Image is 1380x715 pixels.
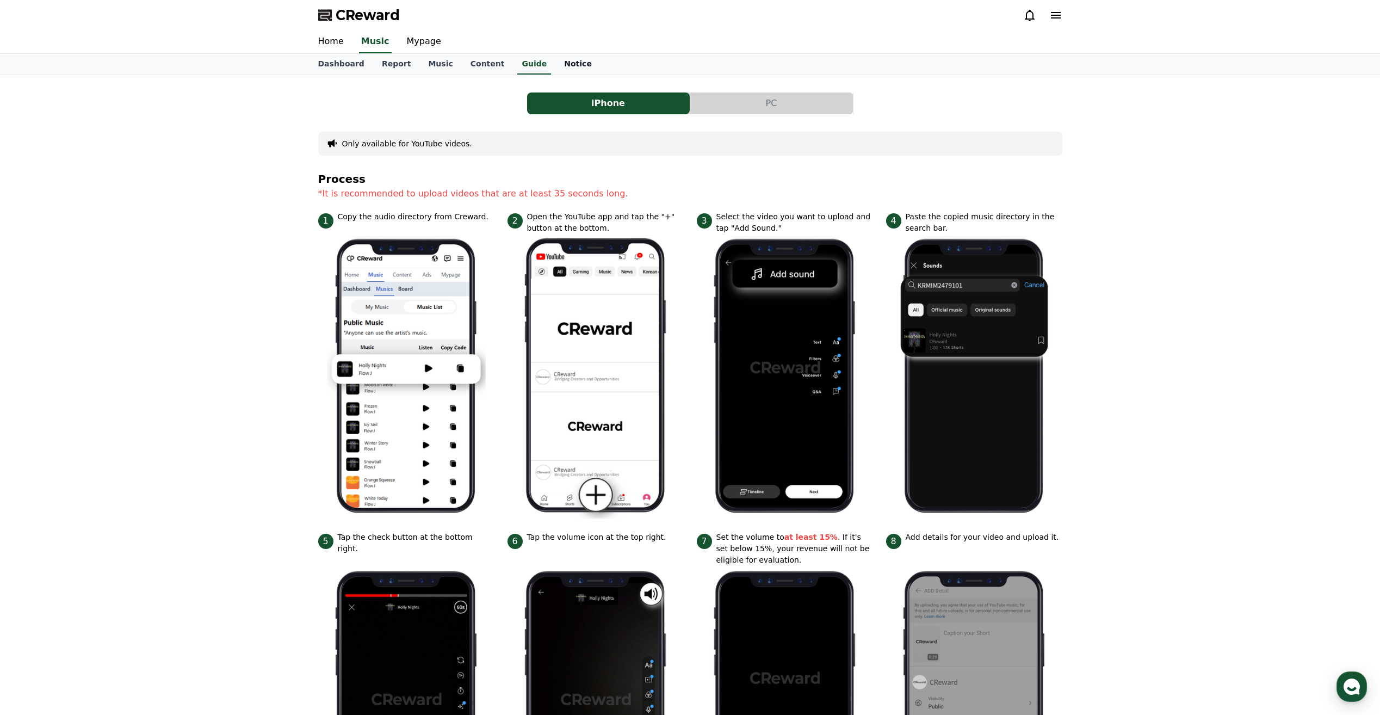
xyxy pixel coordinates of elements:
a: Guide [517,54,551,75]
span: CReward [336,7,400,24]
span: 8 [886,534,901,549]
p: Paste the copied music directory in the search bar. [906,211,1062,234]
a: Music [419,54,461,75]
button: Only available for YouTube videos. [342,138,472,149]
a: Home [3,345,72,372]
img: 4.png [895,234,1054,519]
span: Home [28,361,47,370]
img: 1.png [327,234,486,519]
p: Add details for your video and upload it. [906,532,1059,543]
span: 6 [508,534,523,549]
p: Open the YouTube app and tap the "+" button at the bottom. [527,211,684,234]
p: Tap the check button at the bottom right. [338,532,494,554]
img: 2.png [516,234,675,519]
a: Home [310,30,352,53]
a: Notice [555,54,601,75]
span: Messages [90,362,122,371]
a: Mypage [398,30,450,53]
p: *It is recommended to upload videos that are at least 35 seconds long. [318,187,1062,200]
a: PC [690,93,853,114]
p: Tap the volume icon at the top right. [527,532,666,543]
span: 3 [697,213,712,229]
p: Copy the audio directory from Creward. [338,211,488,223]
img: 3.png [706,234,864,519]
a: Messages [72,345,140,372]
span: 7 [697,534,712,549]
button: PC [690,93,853,114]
a: Music [359,30,392,53]
a: Dashboard [310,54,373,75]
span: 5 [318,534,333,549]
p: Set the volume to . If it's set below 15%, your revenue will not be eligible for evaluation. [716,532,873,566]
span: Settings [161,361,188,370]
span: 2 [508,213,523,229]
span: 4 [886,213,901,229]
a: CReward [318,7,400,24]
strong: at least 15% [784,533,838,541]
a: Settings [140,345,209,372]
span: 1 [318,213,333,229]
h4: Process [318,173,1062,185]
button: iPhone [527,93,690,114]
a: Report [373,54,420,75]
p: Select the video you want to upload and tap "Add Sound." [716,211,873,234]
a: Content [462,54,513,75]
